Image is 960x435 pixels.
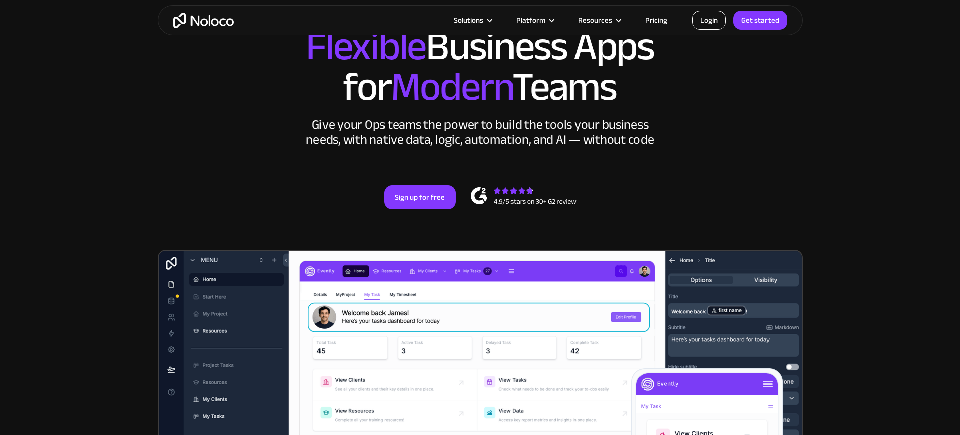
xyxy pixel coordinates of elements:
a: Pricing [632,14,680,27]
div: Solutions [441,14,503,27]
div: Solutions [454,14,483,27]
div: Resources [578,14,612,27]
div: Give your Ops teams the power to build the tools your business needs, with native data, logic, au... [304,117,657,148]
div: Resources [565,14,632,27]
a: Login [692,11,726,30]
div: Platform [516,14,545,27]
span: Flexible [306,9,426,84]
a: home [173,13,234,28]
div: Platform [503,14,565,27]
h2: Business Apps for Teams [168,27,793,107]
a: Sign up for free [384,185,456,209]
a: Get started [733,11,787,30]
span: Modern [391,49,512,124]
